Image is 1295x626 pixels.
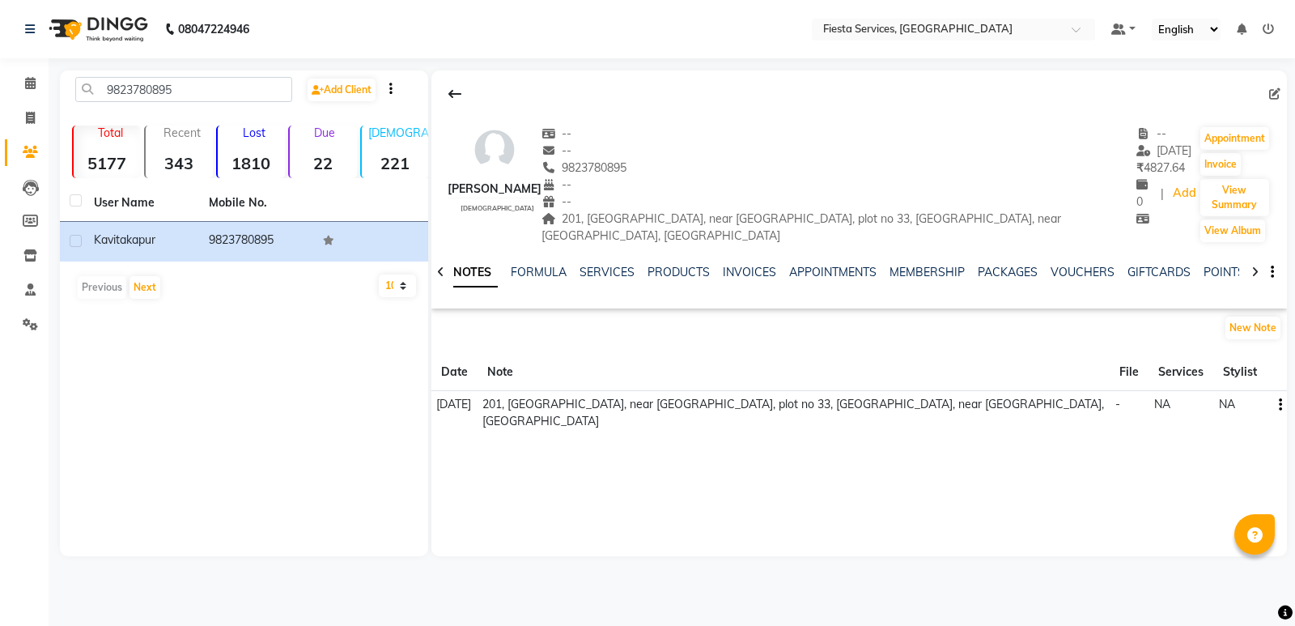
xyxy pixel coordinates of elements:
[1136,160,1144,175] span: ₹
[129,276,160,299] button: Next
[1200,219,1265,242] button: View Album
[723,265,776,279] a: INVOICES
[1110,354,1149,391] th: File
[199,185,314,222] th: Mobile No.
[1225,317,1280,339] button: New Note
[94,232,126,247] span: Kavita
[541,160,627,175] span: 9823780895
[1136,143,1192,158] span: [DATE]
[293,126,357,140] p: Due
[431,354,478,391] th: Date
[1161,185,1164,202] span: |
[789,265,877,279] a: APPOINTMENTS
[1200,127,1269,150] button: Appointment
[368,126,429,140] p: [DEMOGRAPHIC_DATA]
[218,153,285,173] strong: 1810
[1115,397,1120,411] span: -
[1200,153,1241,176] button: Invoice
[447,258,498,287] a: NOTES
[438,79,472,109] div: Back to Client
[41,6,152,52] img: logo
[541,126,572,141] span: --
[152,126,213,140] p: Recent
[75,77,292,102] input: Search by Name/Mobile/Email/Code
[1051,265,1115,279] a: VOUCHERS
[1154,397,1170,411] span: NA
[470,126,519,174] img: avatar
[146,153,213,173] strong: 343
[290,153,357,173] strong: 22
[461,204,534,212] span: [DEMOGRAPHIC_DATA]
[224,126,285,140] p: Lost
[1213,354,1267,391] th: Stylist
[541,211,1062,243] span: 201, [GEOGRAPHIC_DATA], near [GEOGRAPHIC_DATA], plot no 33, [GEOGRAPHIC_DATA], near [GEOGRAPHIC_D...
[1127,265,1191,279] a: GIFTCARDS
[580,265,635,279] a: SERVICES
[74,153,141,173] strong: 5177
[1136,177,1154,209] span: 0
[541,143,572,158] span: --
[1204,265,1245,279] a: POINTS
[1149,354,1213,391] th: Services
[1219,397,1235,411] span: NA
[1227,561,1279,610] iframe: chat widget
[978,265,1038,279] a: PACKAGES
[1200,179,1269,216] button: View Summary
[178,6,249,52] b: 08047224946
[478,391,1110,436] td: 201, [GEOGRAPHIC_DATA], near [GEOGRAPHIC_DATA], plot no 33, [GEOGRAPHIC_DATA], near [GEOGRAPHIC_D...
[478,354,1110,391] th: Note
[80,126,141,140] p: Total
[511,265,567,279] a: FORMULA
[199,222,314,262] td: 9823780895
[448,181,541,198] div: [PERSON_NAME]
[647,265,710,279] a: PRODUCTS
[84,185,199,222] th: User Name
[308,79,376,101] a: Add Client
[126,232,155,247] span: kapur
[890,265,965,279] a: MEMBERSHIP
[541,194,572,209] span: --
[1136,160,1185,175] span: 4827.64
[1136,126,1167,141] span: --
[436,397,471,411] span: [DATE]
[362,153,429,173] strong: 221
[541,177,572,192] span: --
[1170,182,1199,205] a: Add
